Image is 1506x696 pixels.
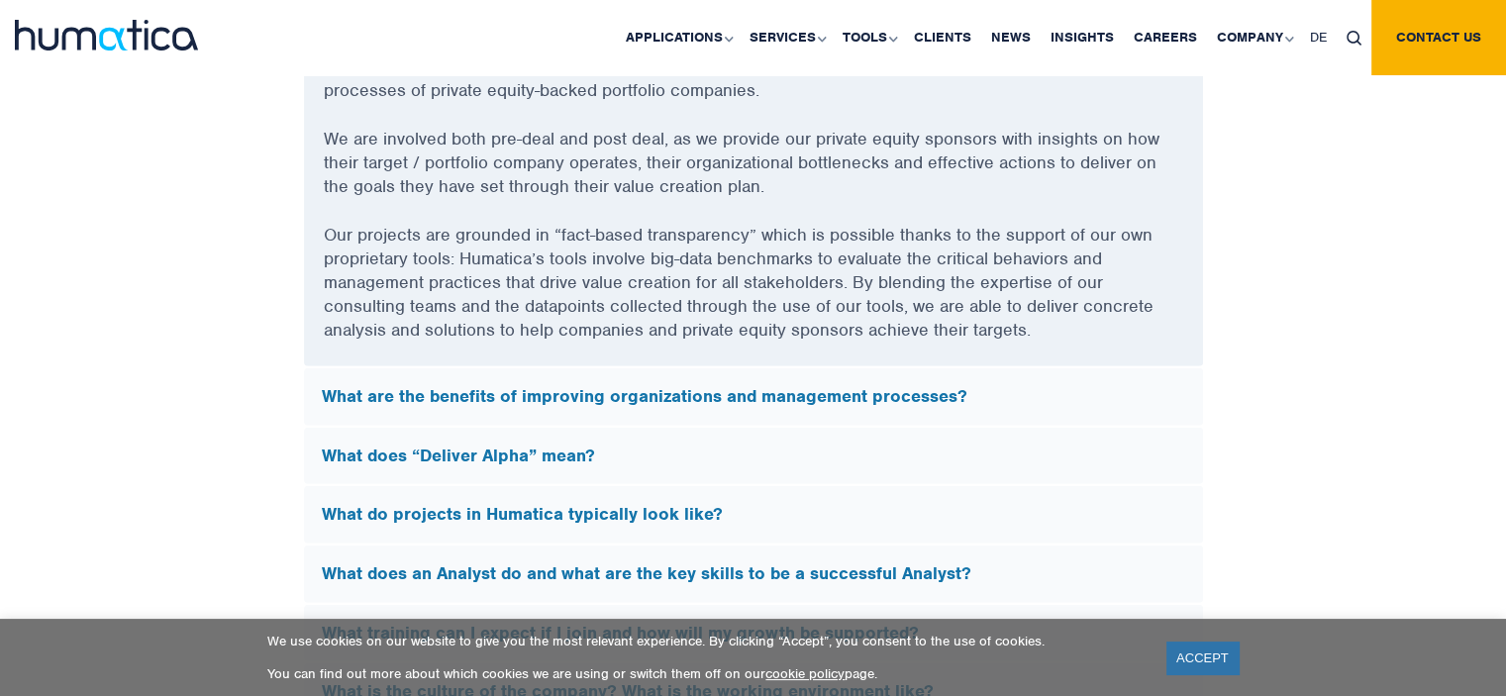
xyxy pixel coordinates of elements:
[322,563,1185,585] h5: What does an Analyst do and what are the key skills to be a successful Analyst?
[267,665,1142,682] p: You can find out more about which cookies we are using or switch them off on our page.
[765,665,845,682] a: cookie policy
[322,504,1185,526] h5: What do projects in Humatica typically look like?
[324,223,1183,366] p: Our projects are grounded in “fact-based transparency” which is possible thanks to the support of...
[1310,29,1327,46] span: DE
[322,446,1185,467] h5: What does “Deliver Alpha” mean?
[1347,31,1361,46] img: search_icon
[324,54,1183,127] p: Humatica is a specialist consultancy focused on improving the organizational performance and mana...
[267,633,1142,649] p: We use cookies on our website to give you the most relevant experience. By clicking “Accept”, you...
[324,127,1183,223] p: We are involved both pre-deal and post deal, as we provide our private equity sponsors with insig...
[322,386,1185,408] h5: What are the benefits of improving organizations and management processes?
[15,20,198,50] img: logo
[1166,642,1239,674] a: ACCEPT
